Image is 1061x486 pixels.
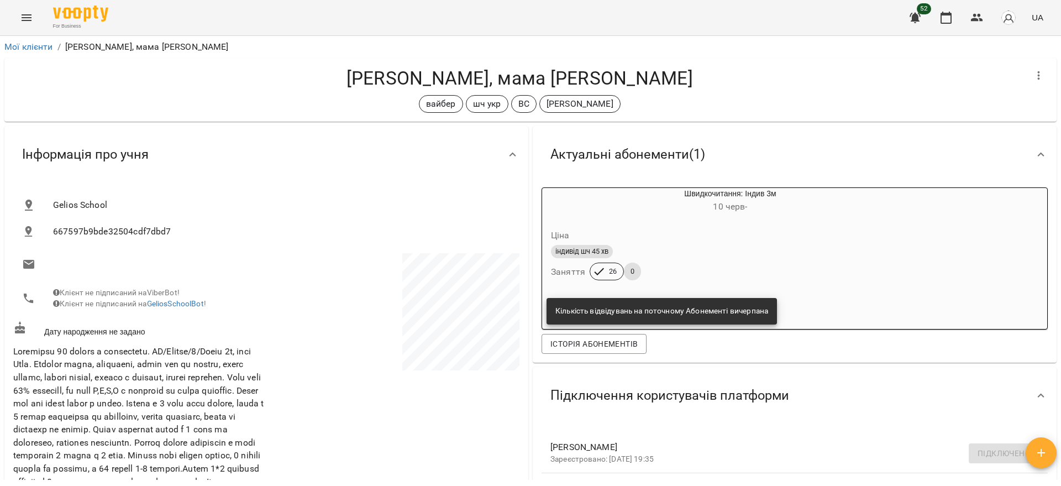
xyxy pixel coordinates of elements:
[550,387,789,404] span: Підключення користувачів платформи
[550,146,705,163] span: Актуальні абонементи ( 1 )
[65,40,229,54] p: [PERSON_NAME], мама [PERSON_NAME]
[602,266,623,276] span: 26
[13,67,1026,90] h4: [PERSON_NAME], мама [PERSON_NAME]
[53,288,180,297] span: Клієнт не підписаний на ViberBot!
[550,454,1021,465] p: Зареєстровано: [DATE] 19:35
[533,367,1057,424] div: Підключення користувачів платформи
[595,188,865,215] div: Швидкочитання: Індив 3м
[533,126,1057,183] div: Актуальні абонементи(1)
[539,95,621,113] div: [PERSON_NAME]
[551,228,570,243] h6: Ціна
[22,146,149,163] span: Інформація про учня
[550,337,638,351] span: Історія абонементів
[551,247,613,257] span: індивід шч 45 хв
[53,198,511,212] span: Gelios School
[53,6,108,22] img: Voopty Logo
[4,126,528,183] div: Інформація про учня
[419,95,463,113] div: вайбер
[542,188,865,294] button: Швидкочитання: Індив 3м10 черв- Цінаіндивід шч 45 хвЗаняття260
[426,97,456,111] p: вайбер
[13,4,40,31] button: Menu
[624,266,641,276] span: 0
[53,23,108,30] span: For Business
[1001,10,1016,25] img: avatar_s.png
[53,299,206,308] span: Клієнт не підписаний на !
[518,97,529,111] p: ВС
[542,188,595,215] div: Швидкочитання: Індив 3м
[917,3,931,14] span: 52
[53,225,511,238] span: 667597b9bde32504cdf7dbd7
[542,334,647,354] button: Історія абонементів
[4,40,1057,54] nav: breadcrumb
[57,40,61,54] li: /
[550,441,1021,454] span: [PERSON_NAME]
[473,97,501,111] p: шч укр
[1032,12,1043,23] span: UA
[1027,7,1048,28] button: UA
[555,301,768,321] div: Кількість відвідувань на поточному Абонементі вичерпана
[547,97,613,111] p: [PERSON_NAME]
[551,264,585,280] h6: Заняття
[466,95,508,113] div: шч укр
[11,319,266,339] div: Дату народження не задано
[511,95,537,113] div: ВС
[4,41,53,52] a: Мої клієнти
[713,201,747,212] span: 10 черв -
[147,299,204,308] a: GeliosSchoolBot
